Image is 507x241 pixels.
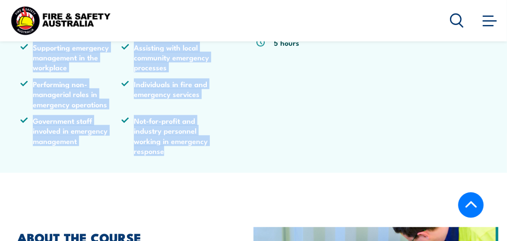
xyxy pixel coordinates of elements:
p: 5 hours [274,38,299,47]
li: Individuals in fire and emergency services [121,79,222,109]
li: Not-for-profit and industry personnel working in emergency response [121,116,222,156]
li: Government staff involved in emergency management [20,116,121,156]
li: Assisting with local community emergency processes [121,42,222,72]
li: Performing non-managerial roles in emergency operations [20,79,121,109]
li: Supporting emergency management in the workplace [20,42,121,72]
